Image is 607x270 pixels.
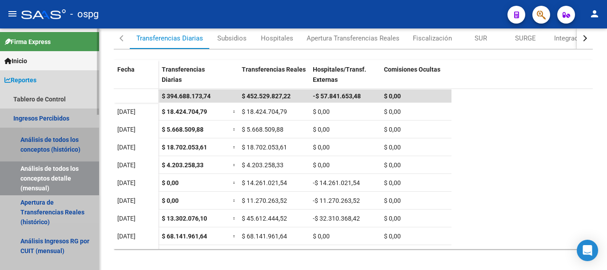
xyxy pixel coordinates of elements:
span: $ 68.141.961,64 [242,233,287,240]
span: -$ 57.841.653,48 [313,93,361,100]
span: [DATE] [117,197,136,204]
span: - ospg [70,4,99,24]
span: Transferencias Diarias [162,66,205,83]
span: $ 14.261.021,54 [242,179,287,186]
span: Transferencias Reales [242,66,306,73]
datatable-header-cell: Hospitales/Transf. Externas [309,60,380,97]
span: $ 11.270.263,52 [242,197,287,204]
span: $ 18.424.704,79 [242,108,287,115]
span: $ 68.141.961,64 [162,233,207,240]
div: SUR [475,33,487,43]
span: = [233,233,236,240]
span: $ 18.424.704,79 [162,108,207,115]
datatable-header-cell: Comisiones Ocultas [380,60,451,97]
mat-icon: menu [7,8,18,19]
datatable-header-cell: Fecha [114,60,158,97]
span: -$ 11.270.263,52 [313,197,360,204]
span: $ 0,00 [313,233,330,240]
span: [DATE] [117,108,136,115]
div: Integración [554,33,587,43]
div: Hospitales [261,33,293,43]
span: $ 0,00 [384,197,401,204]
span: $ 18.702.053,61 [242,144,287,151]
span: [DATE] [117,144,136,151]
datatable-header-cell: Transferencias Reales [238,60,309,97]
span: $ 5.668.509,88 [162,126,204,133]
span: = [233,161,236,169]
span: $ 394.688.173,74 [162,93,211,100]
div: SURGE [515,33,536,43]
span: -$ 14.261.021,54 [313,179,360,186]
div: Apertura Transferencias Reales [307,33,399,43]
span: $ 18.702.053,61 [162,144,207,151]
div: Transferencias Diarias [136,33,203,43]
span: = [233,126,236,133]
span: $ 0,00 [313,161,330,169]
span: Comisiones Ocultas [384,66,440,73]
span: $ 0,00 [384,144,401,151]
span: $ 0,00 [162,197,179,204]
span: $ 0,00 [384,108,401,115]
span: Hospitales/Transf. Externas [313,66,366,83]
span: = [233,215,236,222]
div: Open Intercom Messenger [577,240,598,261]
span: -$ 32.310.368,42 [313,215,360,222]
span: $ 452.529.827,22 [242,93,291,100]
span: $ 0,00 [384,215,401,222]
span: Inicio [4,56,27,66]
span: = [233,108,236,115]
span: Firma Express [4,37,51,47]
span: $ 0,00 [384,93,401,100]
span: Fecha [117,66,135,73]
span: $ 0,00 [162,179,179,186]
span: = [233,144,236,151]
span: $ 0,00 [384,161,401,169]
span: [DATE] [117,215,136,222]
span: $ 4.203.258,33 [242,161,284,169]
span: [DATE] [117,161,136,169]
div: Fiscalización [413,33,452,43]
span: $ 0,00 [384,179,401,186]
div: Subsidios [217,33,247,43]
span: $ 0,00 [313,144,330,151]
span: [DATE] [117,126,136,133]
span: = [233,197,236,204]
span: Reportes [4,75,36,85]
datatable-header-cell: Transferencias Diarias [158,60,229,97]
mat-icon: person [589,8,600,19]
span: $ 0,00 [384,126,401,133]
span: = [233,179,236,186]
span: $ 4.203.258,33 [162,161,204,169]
span: $ 0,00 [384,233,401,240]
span: [DATE] [117,179,136,186]
span: $ 0,00 [313,108,330,115]
span: $ 0,00 [313,126,330,133]
span: $ 45.612.444,52 [242,215,287,222]
span: [DATE] [117,233,136,240]
span: $ 5.668.509,88 [242,126,284,133]
span: $ 13.302.076,10 [162,215,207,222]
